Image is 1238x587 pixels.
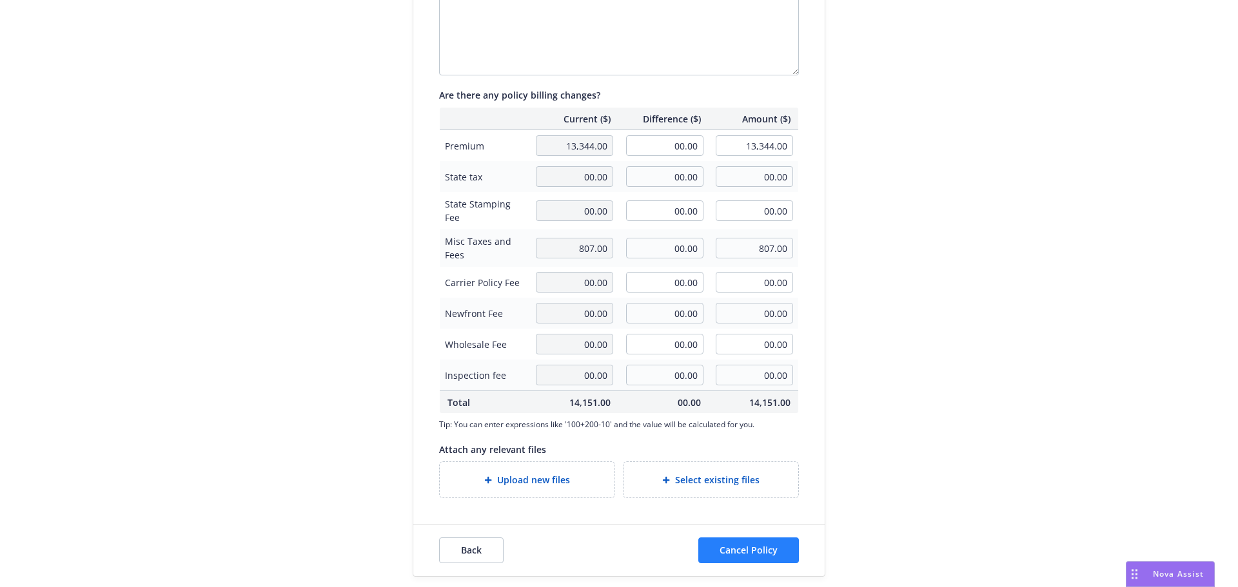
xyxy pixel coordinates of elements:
span: Misc Taxes and Fees [445,235,523,262]
button: Nova Assist [1126,561,1215,587]
button: Cancel Policy [698,537,799,563]
span: Cancel Policy [720,544,778,556]
span: Upload new files [497,473,570,486]
span: Attach any relevant files [439,443,546,456]
span: Total [447,396,520,409]
span: Amount ($) [716,112,791,126]
span: State tax [445,170,523,184]
span: 14,151.00 [716,396,791,409]
span: Carrier Policy Fee [445,276,523,289]
span: Current ($) [536,112,611,126]
span: Tip: You can enter expressions like '100+200-10' and the value will be calculated for you. [439,419,799,430]
div: Upload new files [439,461,615,498]
span: Wholesale Fee [445,338,523,351]
span: 14,151.00 [536,396,611,409]
span: Inspection fee [445,369,523,382]
span: Difference ($) [626,112,701,126]
span: Back [461,544,482,556]
span: Select existing files [675,473,760,486]
div: Select existing files [623,461,799,498]
span: Newfront Fee [445,307,523,320]
div: Drag to move [1126,562,1143,586]
span: 00.00 [626,396,701,409]
span: State Stamping Fee [445,197,523,224]
span: Premium [445,139,523,153]
span: Are there any policy billing changes? [439,89,600,101]
button: Back [439,537,504,563]
span: Nova Assist [1153,568,1204,579]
